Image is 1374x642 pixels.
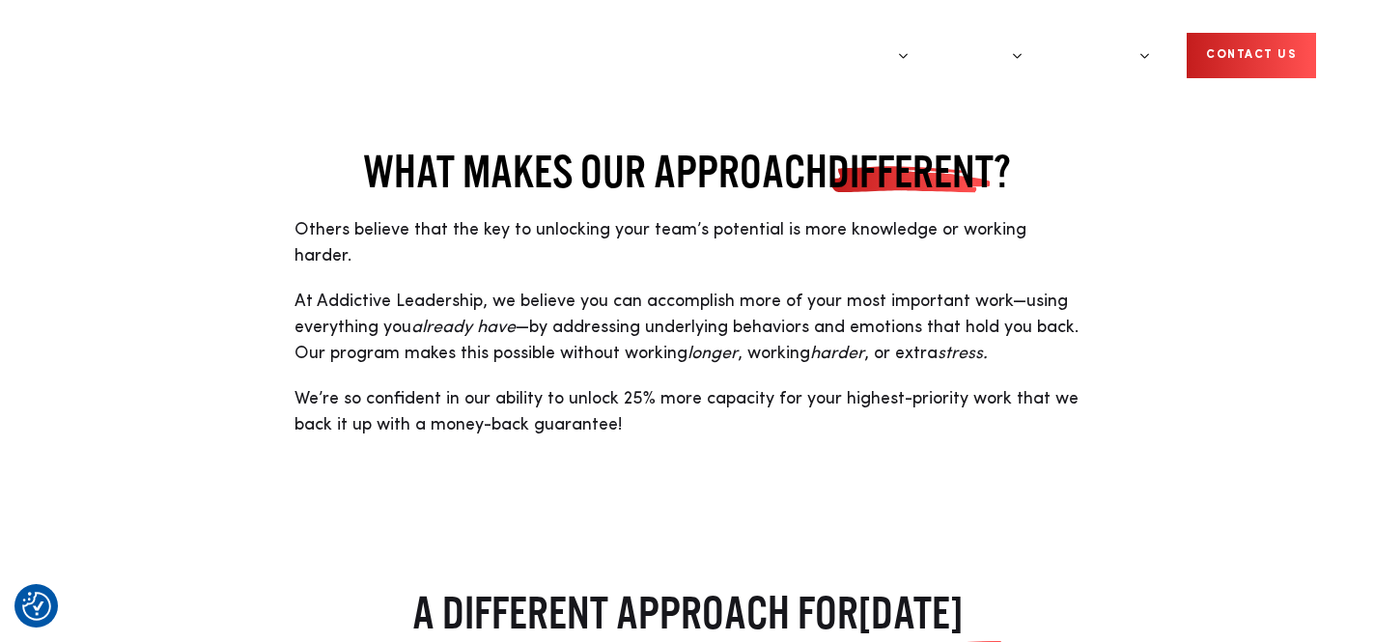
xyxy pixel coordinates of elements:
button: Consent Preferences [22,592,51,621]
h2: WHAT MAKES OUR APPROACH ? [294,145,1080,198]
span: DIFFERENT [827,145,994,198]
span: Others believe that the key to unlocking your team’s potential is more knowledge or working harder. [294,221,1026,265]
a: Home [58,37,174,75]
em: longer [687,345,738,362]
a: Resources [1050,19,1150,92]
a: Our Approach [697,19,811,92]
a: CONTACT US [1187,33,1316,78]
em: already have [411,319,516,336]
a: Speaking [936,19,1023,92]
a: Programs [811,19,909,92]
span: We’re so confident in our ability to unlock 25% more capacity for your highest-priority work that... [294,390,1079,433]
img: Revisit consent button [22,592,51,621]
em: harder [810,345,864,362]
span: At Addictive Leadership, we believe you can accomplish more of your most important work—using eve... [294,293,1079,362]
em: stress. [938,345,988,362]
